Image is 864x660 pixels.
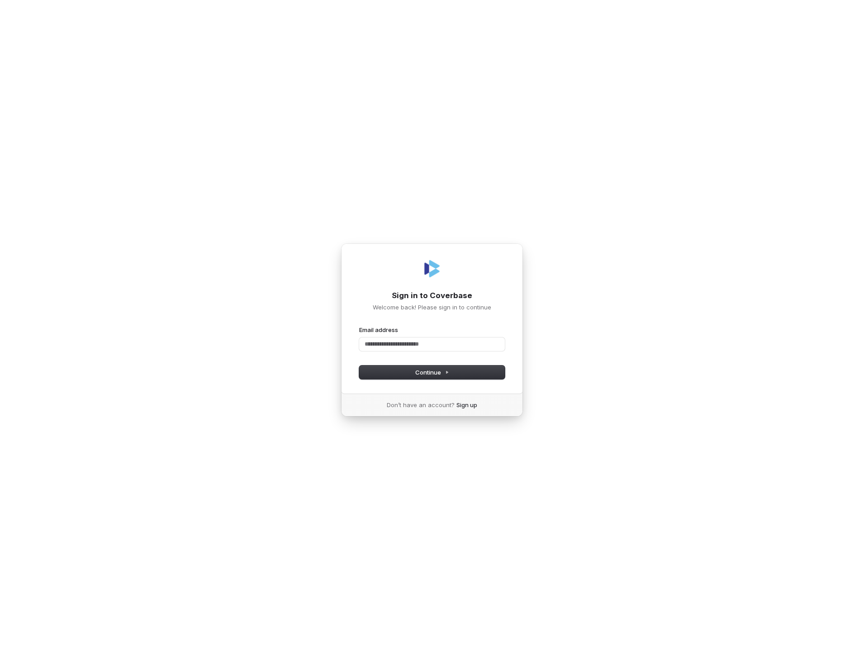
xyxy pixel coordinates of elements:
p: Welcome back! Please sign in to continue [359,303,505,311]
span: Continue [415,368,449,376]
span: Don’t have an account? [387,401,455,409]
img: Coverbase [421,258,443,280]
h1: Sign in to Coverbase [359,290,505,301]
a: Sign up [456,401,477,409]
button: Continue [359,366,505,379]
label: Email address [359,326,398,334]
